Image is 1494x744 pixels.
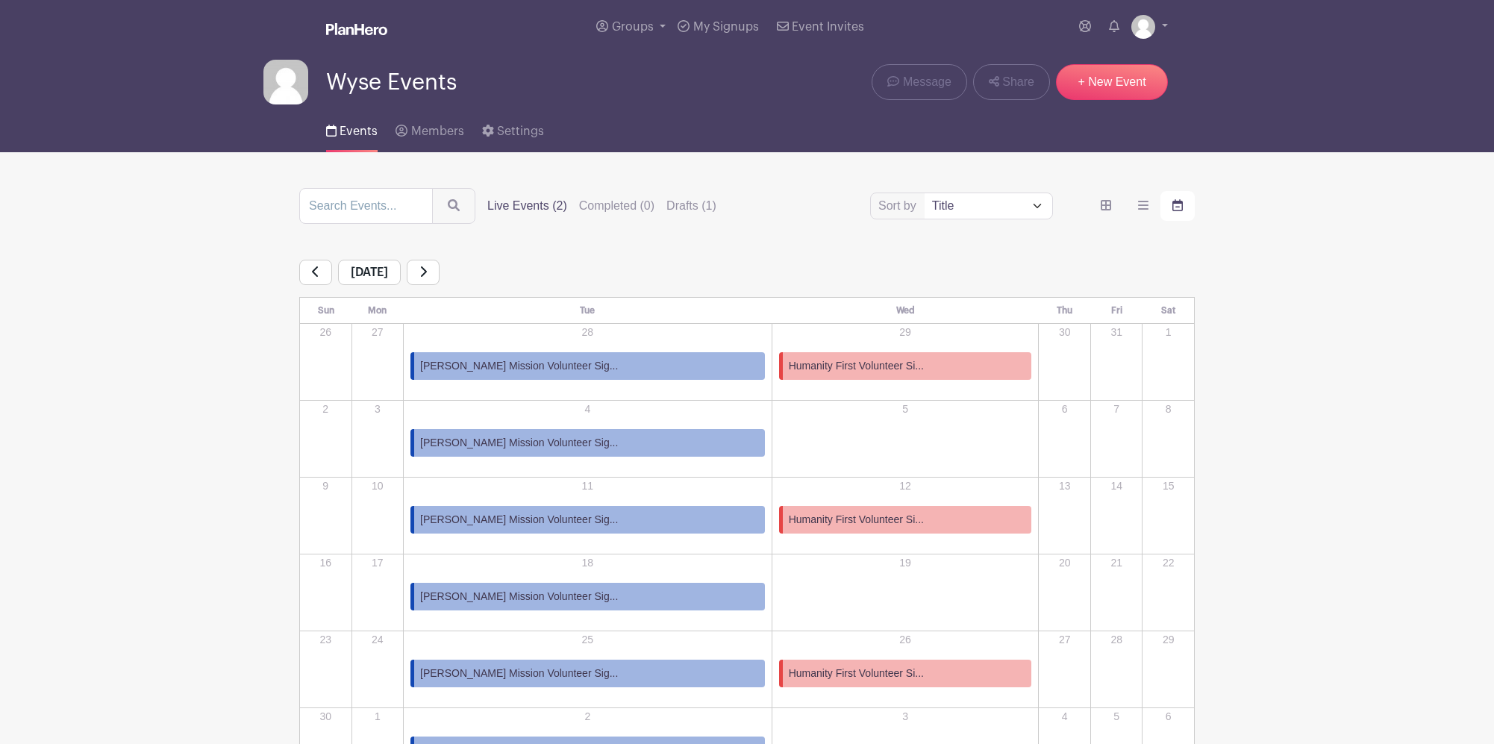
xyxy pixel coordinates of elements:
[1143,478,1193,494] p: 15
[1092,709,1142,725] p: 5
[612,21,654,33] span: Groups
[1040,555,1090,571] p: 20
[773,401,1038,417] p: 5
[773,555,1038,571] p: 19
[903,73,951,91] span: Message
[411,125,464,137] span: Members
[300,298,352,324] th: Sun
[579,197,654,215] label: Completed (0)
[351,298,404,324] th: Mon
[779,352,1032,380] a: Humanity First Volunteer Si...
[353,325,403,340] p: 27
[301,555,351,571] p: 16
[396,104,463,152] a: Members
[1039,298,1091,324] th: Thu
[1143,632,1193,648] p: 29
[773,632,1038,648] p: 26
[973,64,1050,100] a: Share
[338,260,401,285] span: [DATE]
[410,429,765,457] a: [PERSON_NAME] Mission Volunteer Sig...
[326,104,378,152] a: Events
[779,506,1032,534] a: Humanity First Volunteer Si...
[1040,709,1090,725] p: 4
[404,298,772,324] th: Tue
[497,125,544,137] span: Settings
[773,709,1038,725] p: 3
[878,197,921,215] label: Sort by
[404,632,771,648] p: 25
[487,197,728,215] div: filters
[1040,632,1090,648] p: 27
[340,125,378,137] span: Events
[779,660,1032,687] a: Humanity First Volunteer Si...
[410,352,765,380] a: [PERSON_NAME] Mission Volunteer Sig...
[1040,478,1090,494] p: 13
[1092,325,1142,340] p: 31
[1092,478,1142,494] p: 14
[410,506,765,534] a: [PERSON_NAME] Mission Volunteer Sig...
[1143,555,1193,571] p: 22
[487,197,567,215] label: Live Events (2)
[1002,73,1034,91] span: Share
[326,70,457,95] span: Wyse Events
[326,23,387,35] img: logo_white-6c42ec7e38ccf1d336a20a19083b03d10ae64f83f12c07503d8b9e83406b4c7d.svg
[353,709,403,725] p: 1
[420,358,618,374] span: [PERSON_NAME] Mission Volunteer Sig...
[772,298,1039,324] th: Wed
[872,64,966,100] a: Message
[789,358,924,374] span: Humanity First Volunteer Si...
[301,709,351,725] p: 30
[1092,401,1142,417] p: 7
[1089,191,1195,221] div: order and view
[410,583,765,610] a: [PERSON_NAME] Mission Volunteer Sig...
[1090,298,1143,324] th: Fri
[420,666,618,681] span: [PERSON_NAME] Mission Volunteer Sig...
[263,60,308,104] img: default-ce2991bfa6775e67f084385cd625a349d9dcbb7a52a09fb2fda1e96e2d18dcdb.png
[420,589,618,604] span: [PERSON_NAME] Mission Volunteer Sig...
[1143,325,1193,340] p: 1
[420,512,618,528] span: [PERSON_NAME] Mission Volunteer Sig...
[420,435,618,451] span: [PERSON_NAME] Mission Volunteer Sig...
[299,188,433,224] input: Search Events...
[301,632,351,648] p: 23
[404,478,771,494] p: 11
[1143,401,1193,417] p: 8
[1131,15,1155,39] img: default-ce2991bfa6775e67f084385cd625a349d9dcbb7a52a09fb2fda1e96e2d18dcdb.png
[353,478,403,494] p: 10
[301,478,351,494] p: 9
[404,555,771,571] p: 18
[353,632,403,648] p: 24
[1092,555,1142,571] p: 21
[301,325,351,340] p: 26
[1092,632,1142,648] p: 28
[1040,401,1090,417] p: 6
[792,21,864,33] span: Event Invites
[1143,298,1195,324] th: Sat
[773,478,1038,494] p: 12
[410,660,765,687] a: [PERSON_NAME] Mission Volunteer Sig...
[1040,325,1090,340] p: 30
[404,709,771,725] p: 2
[404,401,771,417] p: 4
[353,555,403,571] p: 17
[404,325,771,340] p: 28
[482,104,544,152] a: Settings
[789,666,924,681] span: Humanity First Volunteer Si...
[693,21,759,33] span: My Signups
[353,401,403,417] p: 3
[301,401,351,417] p: 2
[1056,64,1168,100] a: + New Event
[773,325,1038,340] p: 29
[1143,709,1193,725] p: 6
[666,197,716,215] label: Drafts (1)
[789,512,924,528] span: Humanity First Volunteer Si...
